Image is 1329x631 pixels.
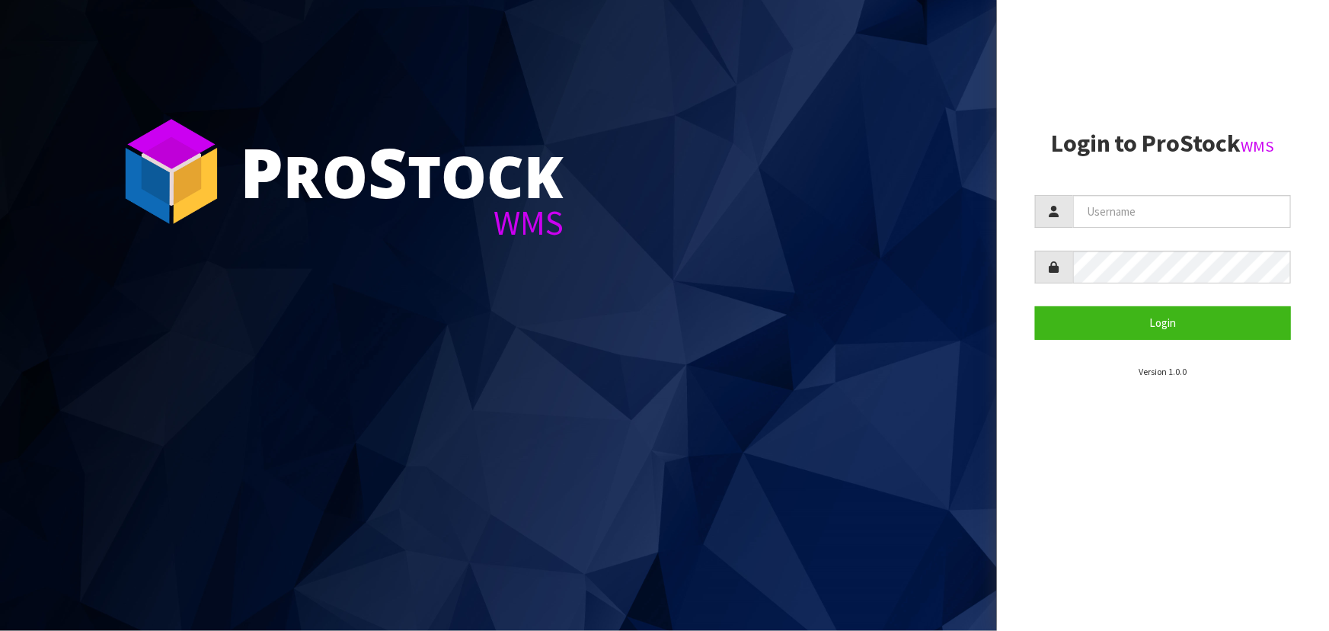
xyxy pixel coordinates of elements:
small: WMS [1241,136,1275,156]
div: WMS [240,206,564,240]
input: Username [1073,195,1291,228]
span: P [240,125,283,218]
span: S [368,125,407,218]
img: ProStock Cube [114,114,228,229]
button: Login [1035,306,1291,339]
h2: Login to ProStock [1035,130,1291,157]
small: Version 1.0.0 [1139,366,1187,377]
div: ro tock [240,137,564,206]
